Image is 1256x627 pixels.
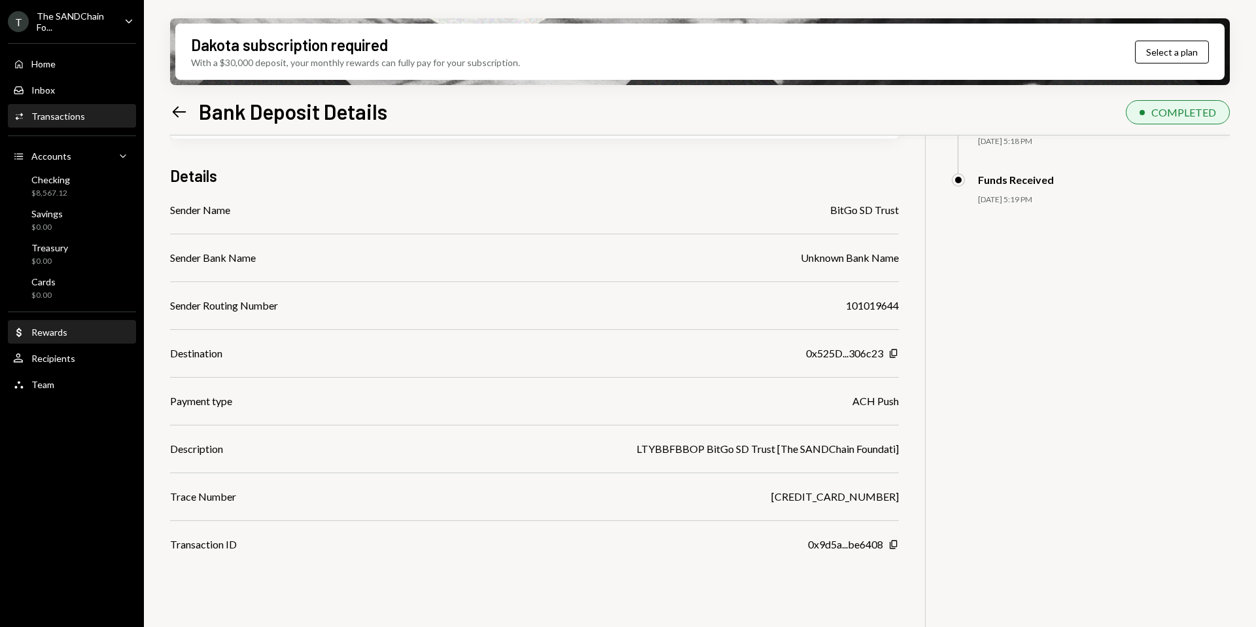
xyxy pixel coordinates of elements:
[31,84,55,96] div: Inbox
[978,173,1054,186] div: Funds Received
[801,250,899,266] div: Unknown Bank Name
[37,10,114,33] div: The SANDChain Fo...
[1151,106,1216,118] div: COMPLETED
[31,276,56,287] div: Cards
[808,537,883,552] div: 0x9d5a...be6408
[806,346,883,361] div: 0x525D...306c23
[191,34,388,56] div: Dakota subscription required
[771,489,899,505] div: [CREDIT_CARD_NUMBER]
[170,489,236,505] div: Trace Number
[8,104,136,128] a: Transactions
[978,194,1230,206] div: [DATE] 5:19 PM
[170,202,230,218] div: Sender Name
[31,58,56,69] div: Home
[852,393,899,409] div: ACH Push
[170,250,256,266] div: Sender Bank Name
[8,238,136,270] a: Treasury$0.00
[8,372,136,396] a: Team
[31,188,70,199] div: $8,567.12
[8,272,136,304] a: Cards$0.00
[31,353,75,364] div: Recipients
[170,393,232,409] div: Payment type
[31,290,56,301] div: $0.00
[8,144,136,168] a: Accounts
[8,170,136,202] a: Checking$8,567.12
[31,151,71,162] div: Accounts
[8,52,136,75] a: Home
[31,222,63,233] div: $0.00
[170,537,237,552] div: Transaction ID
[31,242,68,253] div: Treasury
[8,204,136,236] a: Savings$0.00
[8,11,29,32] div: T
[199,98,387,124] h1: Bank Deposit Details
[978,136,1230,147] div: [DATE] 5:18 PM
[170,298,278,313] div: Sender Routing Number
[170,346,222,361] div: Destination
[191,56,520,69] div: With a $30,000 deposit, your monthly rewards can fully pay for your subscription.
[170,165,217,187] h3: Details
[1135,41,1209,63] button: Select a plan
[31,327,67,338] div: Rewards
[31,379,54,390] div: Team
[830,202,899,218] div: BitGo SD Trust
[8,346,136,370] a: Recipients
[8,78,136,101] a: Inbox
[170,441,223,457] div: Description
[31,111,85,122] div: Transactions
[31,174,70,185] div: Checking
[637,441,899,457] div: LTYBBFBBOP BitGo SD Trust [The SANDChain Foundati]
[31,256,68,267] div: $0.00
[846,298,899,313] div: 101019644
[31,208,63,219] div: Savings
[8,320,136,344] a: Rewards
